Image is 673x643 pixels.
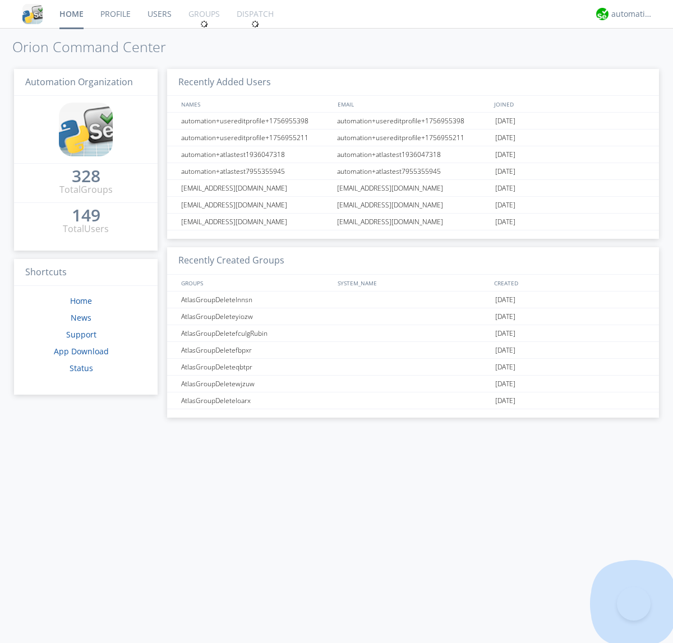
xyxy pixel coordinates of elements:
a: AtlasGroupDeletefbpxr[DATE] [167,342,659,359]
div: SYSTEM_NAME [335,275,491,291]
span: [DATE] [495,359,515,376]
a: automation+atlastest7955355945automation+atlastest7955355945[DATE] [167,163,659,180]
div: automation+atlastest7955355945 [178,163,334,179]
span: [DATE] [495,308,515,325]
div: Total Users [63,223,109,235]
div: GROUPS [178,275,332,291]
div: NAMES [178,96,332,112]
div: [EMAIL_ADDRESS][DOMAIN_NAME] [334,197,492,213]
span: [DATE] [495,113,515,129]
a: [EMAIL_ADDRESS][DOMAIN_NAME][EMAIL_ADDRESS][DOMAIN_NAME][DATE] [167,214,659,230]
a: Home [70,295,92,306]
div: JOINED [491,96,648,112]
div: automation+usereditprofile+1756955398 [334,113,492,129]
span: [DATE] [495,129,515,146]
span: [DATE] [495,292,515,308]
div: automation+atlas [611,8,653,20]
a: [EMAIL_ADDRESS][DOMAIN_NAME][EMAIL_ADDRESS][DOMAIN_NAME][DATE] [167,180,659,197]
a: 328 [72,170,100,183]
span: [DATE] [495,197,515,214]
div: automation+usereditprofile+1756955211 [178,129,334,146]
a: [EMAIL_ADDRESS][DOMAIN_NAME][EMAIL_ADDRESS][DOMAIN_NAME][DATE] [167,197,659,214]
img: spin.svg [251,20,259,28]
span: [DATE] [495,163,515,180]
a: AtlasGroupDeletelnnsn[DATE] [167,292,659,308]
img: d2d01cd9b4174d08988066c6d424eccd [596,8,609,20]
div: [EMAIL_ADDRESS][DOMAIN_NAME] [334,214,492,230]
div: AtlasGroupDeletewjzuw [178,376,334,392]
img: spin.svg [200,20,208,28]
a: AtlasGroupDeletefculgRubin[DATE] [167,325,659,342]
div: automation+atlastest1936047318 [334,146,492,163]
div: 328 [72,170,100,182]
span: [DATE] [495,392,515,409]
a: AtlasGroupDeleteqbtpr[DATE] [167,359,659,376]
div: automation+usereditprofile+1756955398 [178,113,334,129]
span: Automation Organization [25,76,133,88]
div: CREATED [491,275,648,291]
span: [DATE] [495,146,515,163]
a: App Download [54,346,109,357]
div: EMAIL [335,96,491,112]
a: Support [66,329,96,340]
div: AtlasGroupDeleteloarx [178,392,334,409]
div: AtlasGroupDeleteqbtpr [178,359,334,375]
div: [EMAIL_ADDRESS][DOMAIN_NAME] [178,197,334,213]
div: automation+atlastest7955355945 [334,163,492,179]
a: automation+usereditprofile+1756955398automation+usereditprofile+1756955398[DATE] [167,113,659,129]
div: AtlasGroupDeletefbpxr [178,342,334,358]
img: cddb5a64eb264b2086981ab96f4c1ba7 [59,103,113,156]
div: Total Groups [59,183,113,196]
span: [DATE] [495,342,515,359]
h3: Shortcuts [14,259,158,286]
a: automation+usereditprofile+1756955211automation+usereditprofile+1756955211[DATE] [167,129,659,146]
div: AtlasGroupDeleteyiozw [178,308,334,325]
span: [DATE] [495,214,515,230]
a: 149 [72,210,100,223]
div: [EMAIL_ADDRESS][DOMAIN_NAME] [178,180,334,196]
iframe: Toggle Customer Support [617,587,651,621]
a: AtlasGroupDeleteyiozw[DATE] [167,308,659,325]
span: [DATE] [495,325,515,342]
a: Status [70,363,93,373]
div: 149 [72,210,100,221]
img: cddb5a64eb264b2086981ab96f4c1ba7 [22,4,43,24]
a: AtlasGroupDeleteloarx[DATE] [167,392,659,409]
div: [EMAIL_ADDRESS][DOMAIN_NAME] [178,214,334,230]
a: News [71,312,91,323]
a: automation+atlastest1936047318automation+atlastest1936047318[DATE] [167,146,659,163]
div: AtlasGroupDeletefculgRubin [178,325,334,341]
div: [EMAIL_ADDRESS][DOMAIN_NAME] [334,180,492,196]
h3: Recently Added Users [167,69,659,96]
span: [DATE] [495,180,515,197]
div: automation+usereditprofile+1756955211 [334,129,492,146]
div: automation+atlastest1936047318 [178,146,334,163]
span: [DATE] [495,376,515,392]
h3: Recently Created Groups [167,247,659,275]
div: AtlasGroupDeletelnnsn [178,292,334,308]
a: AtlasGroupDeletewjzuw[DATE] [167,376,659,392]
